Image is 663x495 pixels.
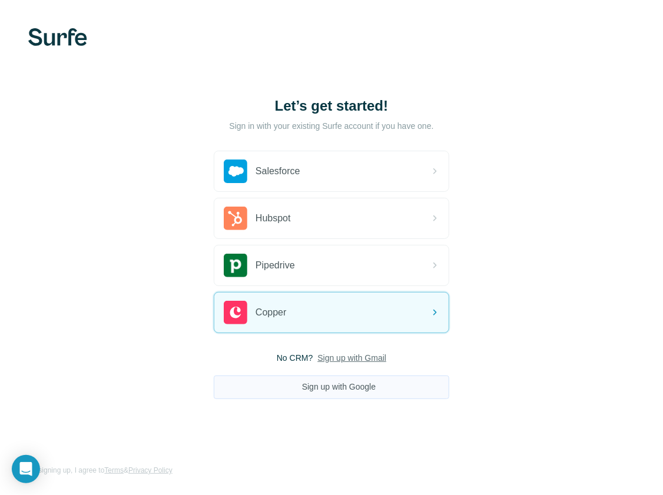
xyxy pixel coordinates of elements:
[224,160,247,183] img: salesforce's logo
[28,28,87,46] img: Surfe's logo
[317,352,386,364] button: Sign up with Gmail
[224,207,247,230] img: hubspot's logo
[28,465,173,476] span: By signing up, I agree to &
[214,376,449,399] button: Sign up with Google
[12,455,40,483] div: Ouvrir le Messenger Intercom
[277,352,313,364] span: No CRM?
[224,254,247,277] img: pipedrive's logo
[256,305,286,320] span: Copper
[214,97,449,115] h1: Let’s get started!
[128,466,173,474] a: Privacy Policy
[256,211,291,225] span: Hubspot
[224,301,247,324] img: copper's logo
[104,466,124,474] a: Terms
[256,258,295,273] span: Pipedrive
[256,164,300,178] span: Salesforce
[229,120,433,132] p: Sign in with your existing Surfe account if you have one.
